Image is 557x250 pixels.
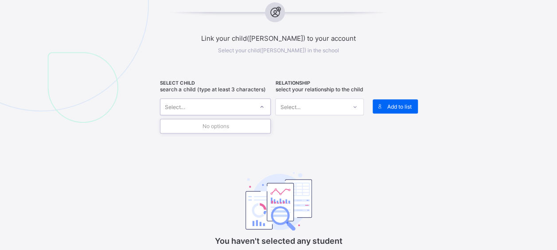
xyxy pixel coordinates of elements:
img: classEmptyState.7d4ec5dc6d57f4e1adfd249b62c1c528.svg [245,172,312,230]
span: Search a child (type at least 3 characters) [160,86,265,93]
span: Select your relationship to the child [275,86,363,93]
span: Select your child([PERSON_NAME]) in the school [218,47,339,54]
div: Select... [280,98,300,115]
p: You haven't selected any student [190,236,367,246]
div: No options [160,119,270,133]
span: RELATIONSHIP [275,80,364,86]
span: SELECT CHILD [160,80,271,86]
div: Select... [165,98,185,115]
span: Link your child([PERSON_NAME]) to your account [139,34,418,43]
span: Add to list [387,103,411,110]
